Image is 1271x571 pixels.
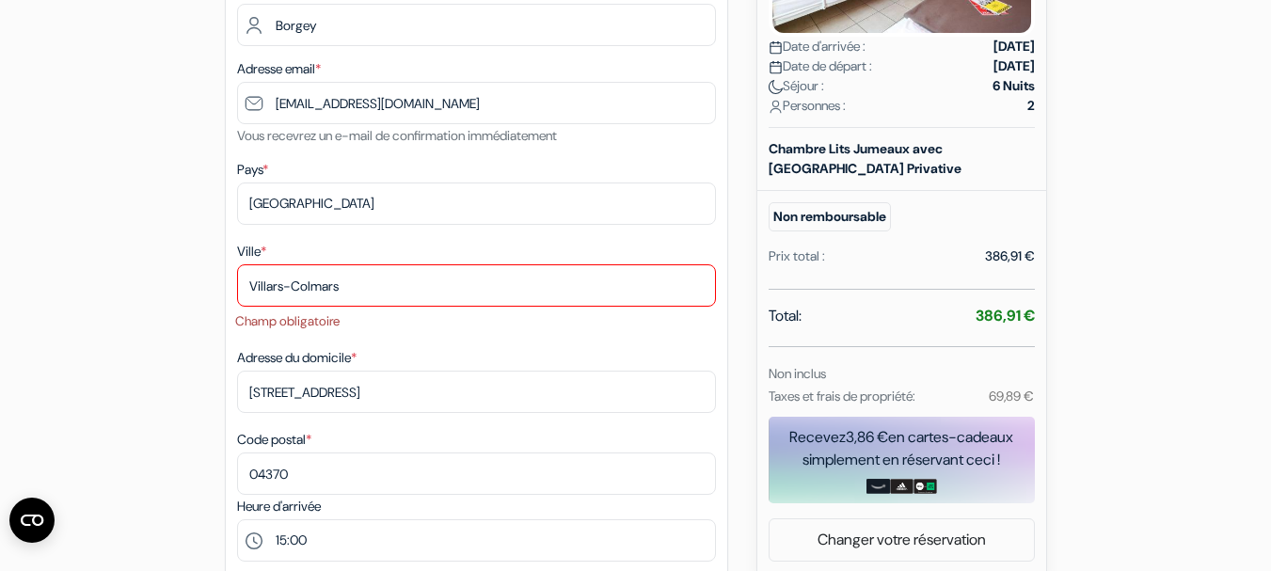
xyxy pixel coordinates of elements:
label: Code postal [237,430,311,450]
b: Chambre Lits Jumeaux avec [GEOGRAPHIC_DATA] Privative [769,140,961,177]
strong: 6 Nuits [993,76,1035,96]
small: 69,89 € [989,388,1034,404]
strong: 2 [1027,96,1035,116]
li: Champ obligatoire [235,312,716,331]
img: calendar.svg [769,40,783,55]
img: adidas-card.png [890,479,914,494]
a: Changer votre réservation [770,522,1034,558]
span: Date d'arrivée : [769,37,866,56]
input: Entrer le nom de famille [237,4,716,46]
img: user_icon.svg [769,100,783,114]
span: Date de départ : [769,56,872,76]
span: 3,86 € [846,427,888,447]
small: Taxes et frais de propriété: [769,388,915,404]
input: Entrer adresse e-mail [237,82,716,124]
div: Prix total : [769,246,825,266]
strong: 386,91 € [976,306,1035,325]
small: Vous recevrez un e-mail de confirmation immédiatement [237,127,557,144]
strong: [DATE] [993,37,1035,56]
label: Pays [237,160,268,180]
small: Non inclus [769,365,826,382]
button: Ouvrir le widget CMP [9,498,55,543]
div: 386,91 € [985,246,1035,266]
small: Non remboursable [769,202,891,231]
label: Ville [237,242,266,262]
img: calendar.svg [769,60,783,74]
span: Total: [769,305,802,327]
img: amazon-card-no-text.png [866,479,890,494]
label: Adresse du domicile [237,348,357,368]
div: Recevez en cartes-cadeaux simplement en réservant ceci ! [769,426,1035,471]
label: Heure d'arrivée [237,497,321,516]
img: moon.svg [769,80,783,94]
strong: [DATE] [993,56,1035,76]
span: Personnes : [769,96,846,116]
img: uber-uber-eats-card.png [914,479,937,494]
span: Séjour : [769,76,824,96]
label: Adresse email [237,59,321,79]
